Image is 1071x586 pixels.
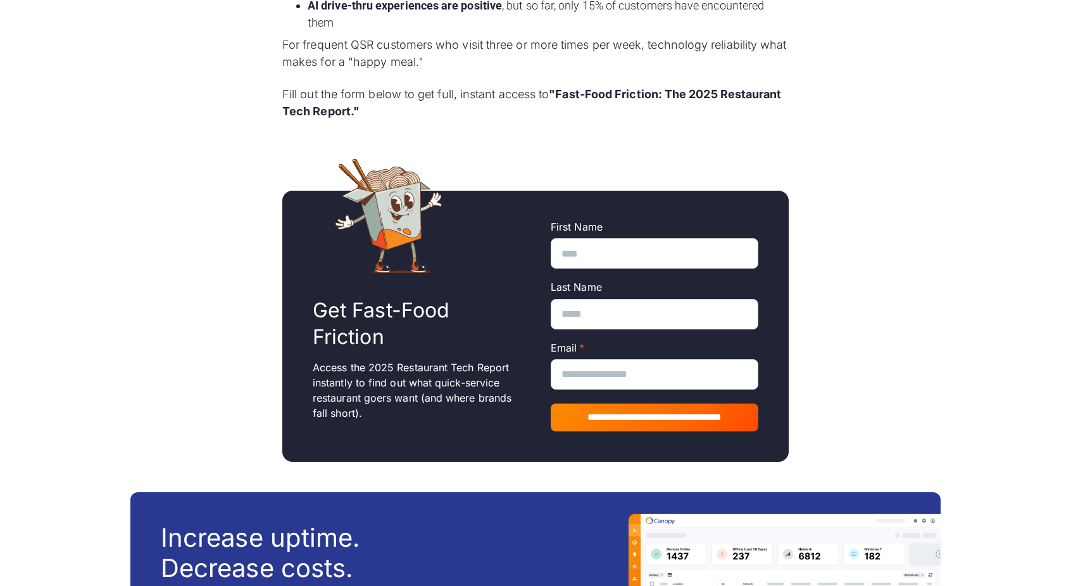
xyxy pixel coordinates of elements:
span: First Name [551,220,603,233]
p: For frequent QSR customers who visit three or more times per week, technology reliability what ma... [282,36,789,70]
p: Fill out the form below to get full, instant access to [282,86,789,120]
h3: Increase uptime. Decrease costs. [161,523,360,583]
p: Access the 2025 Restaurant Tech Report instantly to find out what quick-service restaurant goers ... [313,360,520,421]
h2: Get Fast-Food Friction [313,297,520,350]
span: Email [551,341,577,354]
span: Last Name [551,281,602,293]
